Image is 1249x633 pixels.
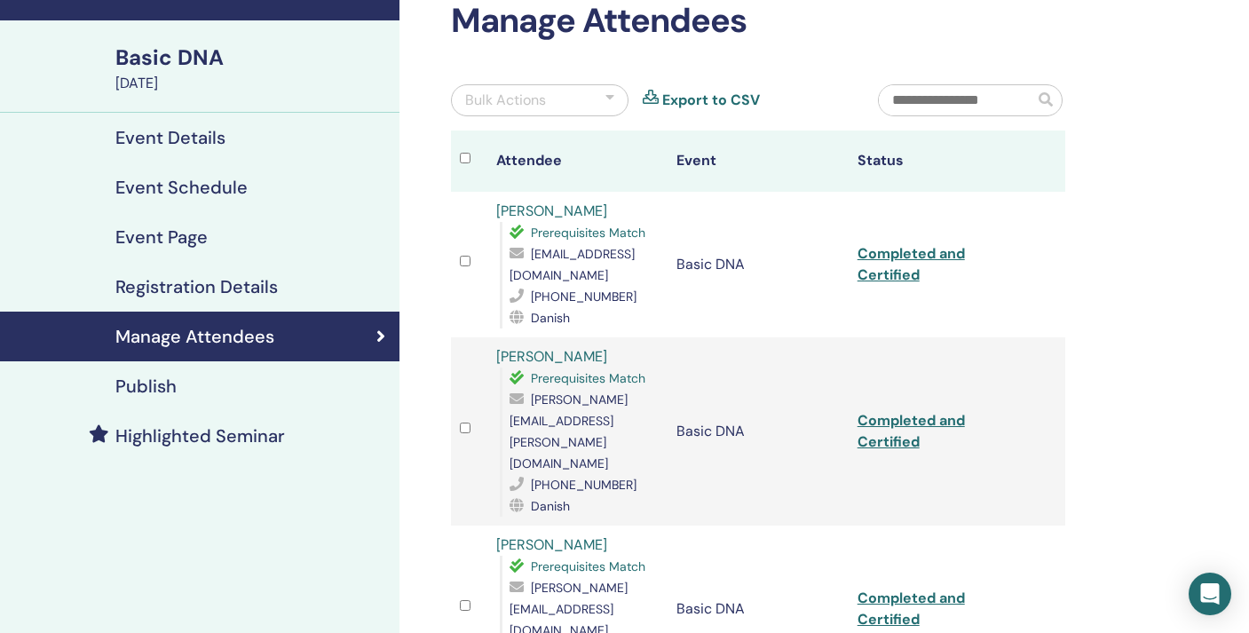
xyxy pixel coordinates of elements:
[115,73,389,94] div: [DATE]
[105,43,399,94] a: Basic DNA[DATE]
[115,326,274,347] h4: Manage Attendees
[858,589,965,629] a: Completed and Certified
[531,310,570,326] span: Danish
[668,192,849,337] td: Basic DNA
[1189,573,1231,615] div: Open Intercom Messenger
[668,131,849,192] th: Event
[531,498,570,514] span: Danish
[531,225,645,241] span: Prerequisites Match
[531,477,636,493] span: [PHONE_NUMBER]
[487,131,668,192] th: Attendee
[662,90,760,111] a: Export to CSV
[465,90,546,111] div: Bulk Actions
[496,347,607,366] a: [PERSON_NAME]
[849,131,1030,192] th: Status
[510,246,635,283] span: [EMAIL_ADDRESS][DOMAIN_NAME]
[115,276,278,297] h4: Registration Details
[115,226,208,248] h4: Event Page
[531,289,636,305] span: [PHONE_NUMBER]
[531,558,645,574] span: Prerequisites Match
[115,376,177,397] h4: Publish
[115,43,389,73] div: Basic DNA
[451,1,1065,42] h2: Manage Attendees
[531,370,645,386] span: Prerequisites Match
[510,392,628,471] span: [PERSON_NAME][EMAIL_ADDRESS][PERSON_NAME][DOMAIN_NAME]
[115,425,285,447] h4: Highlighted Seminar
[115,177,248,198] h4: Event Schedule
[115,127,225,148] h4: Event Details
[858,411,965,451] a: Completed and Certified
[496,202,607,220] a: [PERSON_NAME]
[858,244,965,284] a: Completed and Certified
[668,337,849,526] td: Basic DNA
[496,535,607,554] a: [PERSON_NAME]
